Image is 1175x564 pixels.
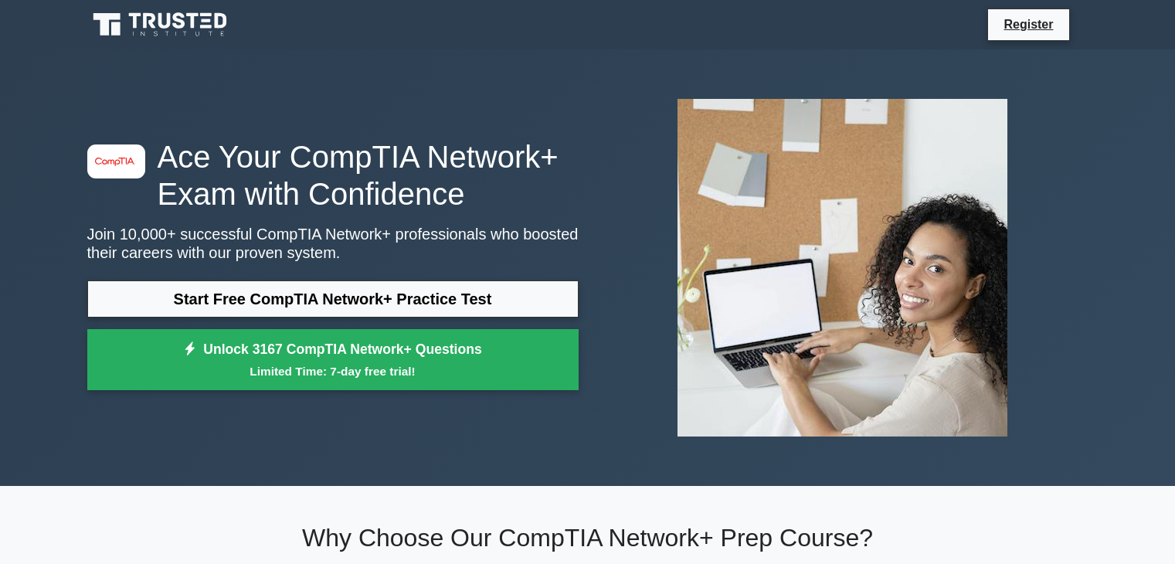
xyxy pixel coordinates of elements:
p: Join 10,000+ successful CompTIA Network+ professionals who boosted their careers with our proven ... [87,225,579,262]
a: Unlock 3167 CompTIA Network+ QuestionsLimited Time: 7-day free trial! [87,329,579,391]
a: Start Free CompTIA Network+ Practice Test [87,280,579,318]
h2: Why Choose Our CompTIA Network+ Prep Course? [87,523,1088,552]
a: Register [994,15,1062,34]
small: Limited Time: 7-day free trial! [107,362,559,380]
h1: Ace Your CompTIA Network+ Exam with Confidence [87,138,579,212]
